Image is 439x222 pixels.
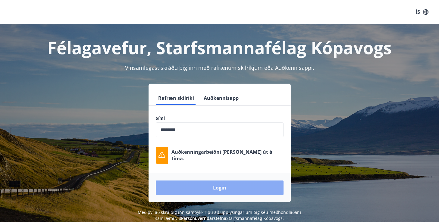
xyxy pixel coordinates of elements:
p: Auðkenningarbeiðni [PERSON_NAME] út á tíma. [171,149,284,162]
button: ÍS [412,7,432,17]
h1: Félagavefur, Starfsmannafélag Kópavogs [10,36,429,59]
span: Vinsamlegast skráðu þig inn með rafrænum skilríkjum eða Auðkennisappi. [125,64,314,71]
a: Persónuverndarstefna [181,215,226,221]
button: Auðkennisapp [201,91,241,105]
button: Rafræn skilríki [156,91,196,105]
span: Með því að skrá þig inn samþykkir þú að upplýsingar um þig séu meðhöndlaðar í samræmi við Starfsm... [138,209,301,221]
button: Login [156,180,284,195]
label: Sími [156,115,284,121]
